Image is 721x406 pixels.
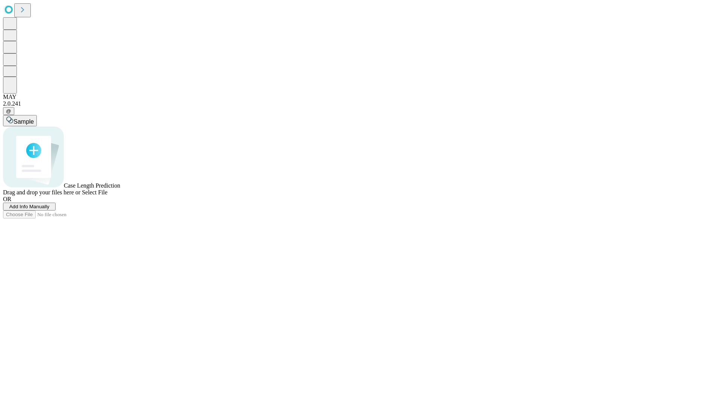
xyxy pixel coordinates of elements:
span: Drag and drop your files here or [3,189,80,195]
span: OR [3,196,11,202]
button: @ [3,107,14,115]
span: Case Length Prediction [64,182,120,189]
button: Sample [3,115,37,126]
button: Add Info Manually [3,203,56,211]
span: Sample [14,118,34,125]
span: Select File [82,189,107,195]
span: @ [6,108,11,114]
span: Add Info Manually [9,204,50,209]
div: MAY [3,94,718,100]
div: 2.0.241 [3,100,718,107]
